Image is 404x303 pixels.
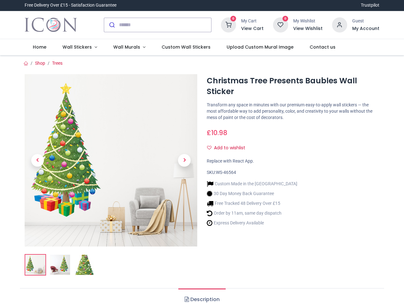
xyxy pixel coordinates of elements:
[352,18,379,24] div: Guest
[25,100,50,221] a: Previous
[52,61,62,66] a: Trees
[25,16,77,34] a: Logo of Icon Wall Stickers
[25,255,45,275] img: Christmas Tree Presents Baubles Wall Sticker
[207,200,297,207] li: Free Tracked 48 Delivery Over £15
[207,75,379,97] h1: Christmas Tree Presents Baubles Wall Sticker
[50,255,70,275] img: WS-46564-02
[207,169,379,176] div: SKU:
[162,44,211,50] span: Custom Wall Stickers
[25,74,197,247] img: Christmas Tree Presents Baubles Wall Sticker
[352,26,379,32] a: My Account
[221,22,236,27] a: 0
[31,154,44,167] span: Previous
[62,44,92,50] span: Wall Stickers
[55,39,105,56] a: Wall Stickers
[293,18,323,24] div: My Wishlist
[227,44,294,50] span: Upload Custom Mural Image
[211,128,227,137] span: 10.98
[207,146,211,150] i: Add to wishlist
[207,158,379,164] div: Replace with React App.
[241,26,264,32] a: View Cart
[25,2,116,9] div: Free Delivery Over £15 - Satisfaction Guarantee
[171,100,197,221] a: Next
[74,255,95,275] img: WS-46564-03
[207,102,379,121] p: Transform any space in minutes with our premium easy-to-apply wall stickers — the most affordable...
[33,44,46,50] span: Home
[310,44,336,50] span: Contact us
[207,181,297,187] li: Custom Made in the [GEOGRAPHIC_DATA]
[241,18,264,24] div: My Cart
[207,128,227,137] span: £
[105,39,153,56] a: Wall Murals
[273,22,288,27] a: 0
[282,16,288,22] sup: 0
[293,26,323,32] a: View Wishlist
[113,44,140,50] span: Wall Murals
[361,2,379,9] a: Trustpilot
[207,210,297,217] li: Order by 11am, same day dispatch
[216,170,236,175] span: WS-46564
[207,190,297,197] li: 30 Day Money Back Guarantee
[104,18,119,32] button: Submit
[178,154,191,167] span: Next
[207,220,297,226] li: Express Delivery Available
[230,16,236,22] sup: 0
[25,16,77,34] img: Icon Wall Stickers
[35,61,45,66] a: Shop
[207,143,251,153] button: Add to wishlistAdd to wishlist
